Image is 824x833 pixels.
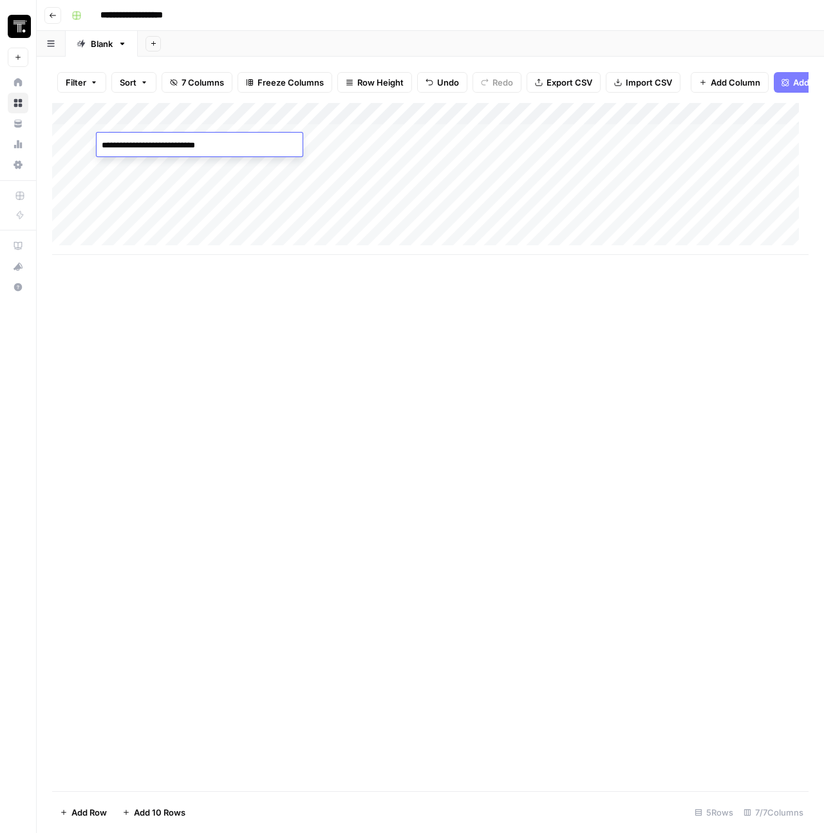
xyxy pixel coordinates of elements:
[492,76,513,89] span: Redo
[8,113,28,134] a: Your Data
[8,154,28,175] a: Settings
[547,76,592,89] span: Export CSV
[57,72,106,93] button: Filter
[66,76,86,89] span: Filter
[626,76,672,89] span: Import CSV
[8,15,31,38] img: Thoughtspot Logo
[71,806,107,819] span: Add Row
[238,72,332,93] button: Freeze Columns
[527,72,601,93] button: Export CSV
[52,802,115,823] button: Add Row
[182,76,224,89] span: 7 Columns
[691,72,769,93] button: Add Column
[8,72,28,93] a: Home
[417,72,467,93] button: Undo
[8,236,28,256] a: AirOps Academy
[357,76,404,89] span: Row Height
[8,93,28,113] a: Browse
[606,72,680,93] button: Import CSV
[120,76,136,89] span: Sort
[8,257,28,276] div: What's new?
[134,806,185,819] span: Add 10 Rows
[473,72,521,93] button: Redo
[162,72,232,93] button: 7 Columns
[337,72,412,93] button: Row Height
[8,256,28,277] button: What's new?
[115,802,193,823] button: Add 10 Rows
[8,277,28,297] button: Help + Support
[8,134,28,154] a: Usage
[437,76,459,89] span: Undo
[111,72,156,93] button: Sort
[738,802,809,823] div: 7/7 Columns
[66,31,138,57] a: Blank
[689,802,738,823] div: 5 Rows
[257,76,324,89] span: Freeze Columns
[91,37,113,50] div: Blank
[8,10,28,42] button: Workspace: Thoughtspot
[711,76,760,89] span: Add Column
